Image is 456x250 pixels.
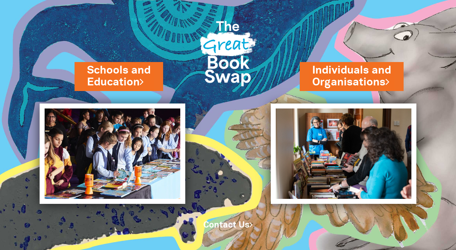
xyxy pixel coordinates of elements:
[271,103,416,204] img: Individuals and Organisations
[195,7,261,96] img: Great Bookswap logo
[203,221,253,229] a: Contact Us
[312,63,391,90] a: Individuals andOrganisations
[40,103,185,204] img: Schools and Education
[87,63,151,90] a: Schools andEducation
